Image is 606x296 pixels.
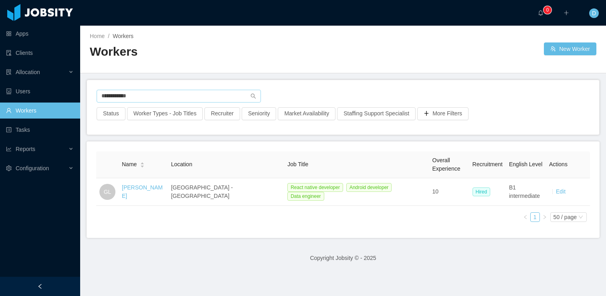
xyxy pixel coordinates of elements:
span: Overall Experience [432,157,461,172]
span: Data engineer [287,192,324,201]
td: B1 intermediate [506,178,546,206]
span: / [108,33,109,39]
span: Android developer [346,183,392,192]
a: Hired [473,188,494,195]
button: Seniority [242,107,276,120]
button: Worker Types - Job Titles [127,107,203,120]
i: icon: left [523,215,528,219]
i: icon: caret-down [140,164,145,167]
i: icon: setting [6,165,12,171]
span: React native developer [287,183,343,192]
div: Sort [140,161,145,167]
span: Workers [113,33,133,39]
li: Next Page [540,212,549,222]
span: Hired [473,187,491,196]
td: [GEOGRAPHIC_DATA] - [GEOGRAPHIC_DATA] [168,178,284,206]
a: [PERSON_NAME] [122,184,163,199]
span: Configuration [16,165,49,171]
footer: Copyright Jobsity © - 2025 [80,244,606,272]
a: 1 [531,213,539,221]
span: Location [171,161,192,167]
button: icon: plusMore Filters [417,107,469,120]
i: icon: line-chart [6,146,12,152]
td: 10 [429,178,469,206]
i: icon: caret-up [140,161,145,164]
span: Actions [549,161,568,167]
li: 1 [530,212,540,222]
span: Allocation [16,69,40,75]
button: Status [97,107,125,120]
i: icon: search [250,93,256,99]
button: Recruiter [204,107,240,120]
i: icon: right [542,215,547,219]
h2: Workers [90,44,343,60]
span: Job Title [287,161,308,167]
sup: 0 [543,6,551,14]
div: 50 / page [553,213,577,221]
a: icon: userWorkers [6,103,74,119]
a: Home [90,33,105,39]
button: Staffing Support Specialist [337,107,416,120]
span: Recruitment [473,161,503,167]
i: icon: plus [564,10,569,16]
i: icon: down [578,215,583,220]
button: icon: usergroup-addNew Worker [544,42,596,55]
i: icon: bell [538,10,543,16]
a: icon: profileTasks [6,122,74,138]
span: Reports [16,146,35,152]
button: Market Availability [278,107,335,120]
span: GL [104,184,111,200]
a: icon: appstoreApps [6,26,74,42]
a: icon: auditClients [6,45,74,61]
span: English Level [509,161,542,167]
span: D [592,8,596,18]
a: Edit [556,188,566,195]
span: Name [122,160,137,169]
a: icon: robotUsers [6,83,74,99]
i: icon: solution [6,69,12,75]
li: Previous Page [521,212,530,222]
